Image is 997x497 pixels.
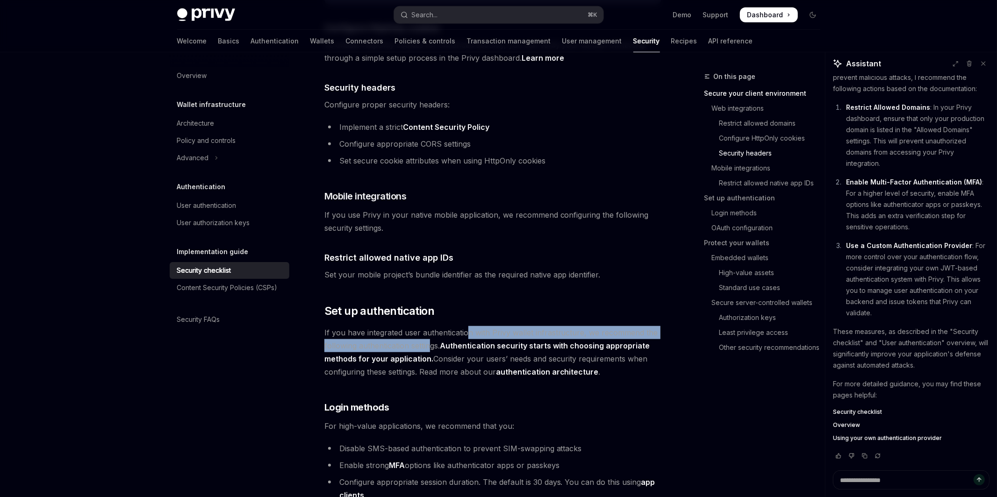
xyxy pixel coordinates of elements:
[324,268,661,281] span: Set your mobile project’s bundle identifier as the required native app identifier.
[704,131,828,146] a: Configure HttpOnly cookies
[633,30,660,52] a: Security
[324,459,661,472] li: Enable strong options like authenticator apps or passkeys
[704,250,828,265] a: Embedded wallets
[177,282,278,293] div: Content Security Policies (CSPs)
[324,304,434,319] span: Set up authentication
[833,408,990,416] a: Security checklist
[704,340,828,355] a: Other security recommendations
[833,408,882,416] span: Security checklist
[704,206,828,220] a: Login methods
[177,135,236,146] div: Policy and controls
[170,197,289,214] a: User authentication
[412,9,438,21] div: Search...
[846,177,990,233] p: : For a higher level of security, enable MFA options like authenticator apps or passkeys. This ad...
[833,470,990,490] textarea: Ask a question...
[177,200,237,211] div: User authentication
[177,181,226,192] h5: Authentication
[324,121,661,134] li: Implement a strict
[177,70,207,81] div: Overview
[177,99,246,110] h5: Wallet infrastructure
[747,10,783,20] span: Dashboard
[346,30,384,52] a: Connectors
[324,419,661,433] span: For high-value applications, we recommend that you:
[671,30,697,52] a: Recipes
[324,154,661,167] li: Set secure cookie attributes when using HttpOnly cookies
[833,451,844,461] button: Vote that response was good
[704,235,828,250] a: Protect your wallets
[324,442,661,455] li: Disable SMS-based authentication to prevent SIM-swapping attacks
[704,280,828,295] a: Standard use cases
[170,279,289,296] a: Content Security Policies (CSPs)
[310,30,335,52] a: Wallets
[251,30,299,52] a: Authentication
[177,217,250,228] div: User authorization keys
[704,325,828,340] a: Least privilege access
[177,314,220,325] div: Security FAQs
[324,326,661,378] span: If you have integrated user authentication with Privy wallet infrastructure, we recommend the fol...
[704,310,828,325] a: Authorization keys
[177,118,215,129] div: Architecture
[324,98,661,111] span: Configure proper security headers:
[833,378,990,401] p: For more detailed guidance, you may find these pages helpful:
[467,30,551,52] a: Transaction management
[704,220,828,235] a: OAuth configuration
[846,178,982,186] strong: Enable Multi-Factor Authentication (MFA)
[704,86,828,101] a: Secure your client environment
[704,176,828,191] a: Restrict allowed native app IDs
[846,102,990,169] p: : In your Privy dashboard, ensure that only your production domain is listed in the "Allowed Doma...
[846,58,881,69] span: Assistant
[588,11,598,19] span: ⌘ K
[703,10,729,20] a: Support
[714,71,756,82] span: On this page
[673,10,692,20] a: Demo
[170,214,289,231] a: User authorization keys
[324,341,650,363] strong: Authentication security starts with choosing appropriate methods for your application.
[833,421,990,429] a: Overview
[170,67,289,84] a: Overview
[704,295,828,310] a: Secure server-controlled wallets
[324,137,661,150] li: Configure appropriate CORS settings
[846,241,972,249] strong: Use a Custom Authentication Provider
[324,190,407,203] span: Mobile integrations
[704,116,828,131] a: Restrict allowed domains
[177,30,207,52] a: Welcome
[974,474,985,485] button: Send message
[177,8,235,21] img: dark logo
[833,421,860,429] span: Overview
[177,265,231,276] div: Security checklist
[218,30,240,52] a: Basics
[805,7,820,22] button: Toggle dark mode
[324,208,661,234] span: If you use Privy in your native mobile application, we recommend configuring the following securi...
[395,30,456,52] a: Policies & controls
[389,461,405,470] a: MFA
[704,265,828,280] a: High-value assets
[704,146,828,161] a: Security headers
[394,7,603,23] button: Open search
[872,451,883,461] button: Reload last chat
[170,262,289,279] a: Security checklist
[522,53,564,63] a: Learn more
[562,30,622,52] a: User management
[324,251,453,264] span: Restrict allowed native app IDs
[833,326,990,371] p: These measures, as described in the "Security checklist" and "User authentication" overview, will...
[170,311,289,328] a: Security FAQs
[833,434,942,442] span: Using your own authentication provider
[704,161,828,176] a: Mobile integrations
[704,101,828,116] a: Web integrations
[177,152,209,163] div: Advanced
[846,451,857,461] button: Vote that response was not good
[704,191,828,206] a: Set up authentication
[846,103,930,111] strong: Restrict Allowed Domains
[740,7,798,22] a: Dashboard
[859,451,870,461] button: Copy chat response
[170,132,289,149] a: Policy and controls
[324,402,389,413] strong: Login methods
[324,81,395,94] span: Security headers
[403,122,489,132] a: Content Security Policy
[846,240,990,319] p: : For more control over your authentication flow, consider integrating your own JWT-based authent...
[170,115,289,132] a: Architecture
[170,149,289,166] button: Toggle Advanced section
[709,30,753,52] a: API reference
[496,367,599,377] a: authentication architecture
[177,246,249,257] h5: Implementation guide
